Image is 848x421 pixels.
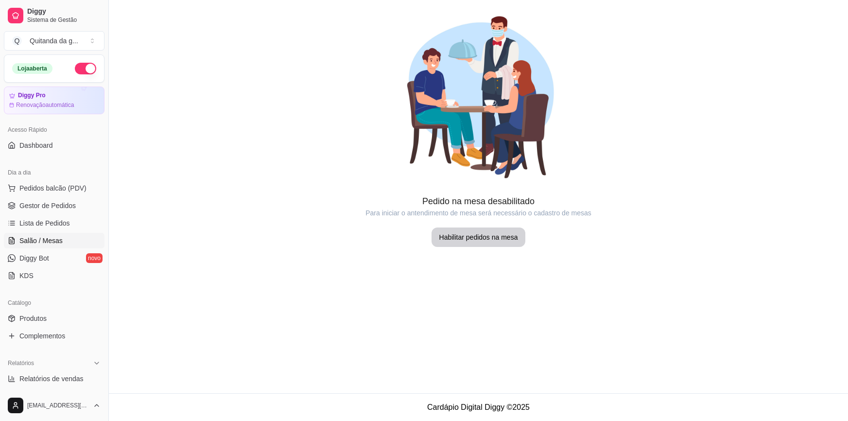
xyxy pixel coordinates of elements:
[19,253,49,263] span: Diggy Bot
[4,198,104,213] a: Gestor de Pedidos
[109,393,848,421] footer: Cardápio Digital Diggy © 2025
[4,295,104,311] div: Catálogo
[12,63,52,74] div: Loja aberta
[19,374,84,384] span: Relatórios de vendas
[27,7,101,16] span: Diggy
[4,328,104,344] a: Complementos
[4,87,104,114] a: Diggy ProRenovaçãoautomática
[27,402,89,409] span: [EMAIL_ADDRESS][DOMAIN_NAME]
[18,92,46,99] article: Diggy Pro
[19,140,53,150] span: Dashboard
[4,311,104,326] a: Produtos
[4,233,104,248] a: Salão / Mesas
[8,359,34,367] span: Relatórios
[4,165,104,180] div: Dia a dia
[27,16,101,24] span: Sistema de Gestão
[4,215,104,231] a: Lista de Pedidos
[19,183,87,193] span: Pedidos balcão (PDV)
[4,122,104,138] div: Acesso Rápido
[16,101,74,109] article: Renovação automática
[109,208,848,218] article: Para iniciar o antendimento de mesa será necessário o cadastro de mesas
[19,218,70,228] span: Lista de Pedidos
[4,268,104,283] a: KDS
[19,201,76,210] span: Gestor de Pedidos
[19,236,63,246] span: Salão / Mesas
[19,314,47,323] span: Produtos
[4,250,104,266] a: Diggy Botnovo
[109,194,848,208] article: Pedido na mesa desabilitado
[4,4,104,27] a: DiggySistema de Gestão
[12,36,22,46] span: Q
[4,394,104,417] button: [EMAIL_ADDRESS][DOMAIN_NAME]
[432,228,526,247] button: Habilitar pedidos na mesa
[4,388,104,404] a: Relatório de clientes
[4,31,104,51] button: Select a team
[30,36,78,46] div: Quitanda da g ...
[19,331,65,341] span: Complementos
[4,180,104,196] button: Pedidos balcão (PDV)
[19,271,34,281] span: KDS
[75,63,96,74] button: Alterar Status
[4,371,104,386] a: Relatórios de vendas
[4,138,104,153] a: Dashboard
